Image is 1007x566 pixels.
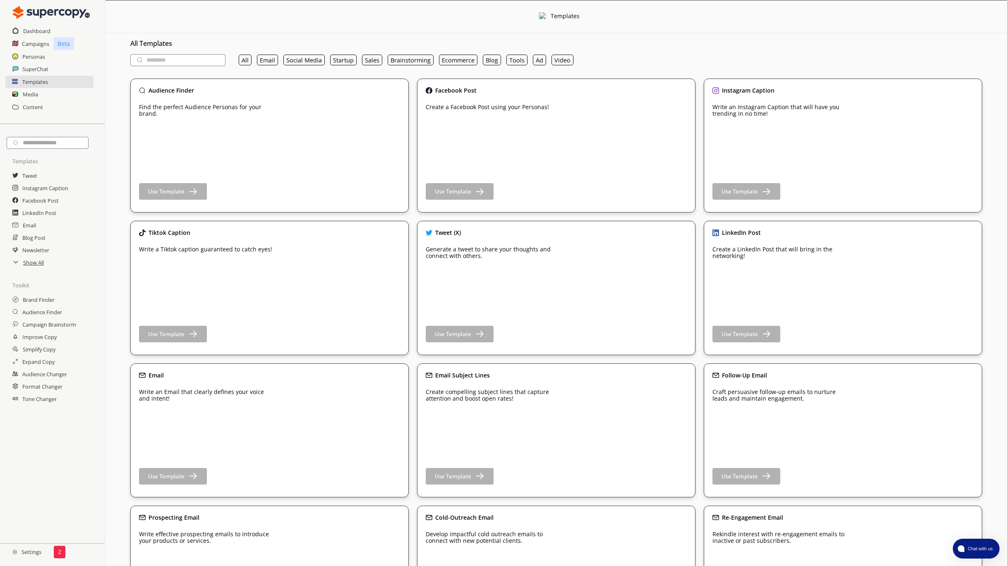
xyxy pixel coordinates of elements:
button: atlas-launcher [953,539,1000,559]
b: Use Template [148,330,185,338]
b: Use Template [148,473,185,480]
img: Close [426,229,432,236]
p: Create compelling subject lines that capture attention and boost open rates! [426,389,562,402]
b: Use Template [722,473,758,480]
button: Use Template [712,326,780,342]
p: Rekindle interest with re-engagement emails to inactive or past subscribers. [712,531,849,544]
b: Cold-Outreach Email [435,513,494,521]
h2: Simplify Copy [23,343,55,356]
button: Brainstorming [388,55,434,65]
button: Ecommerce [439,55,477,65]
p: Write effective prospecting emails to introduce your products or services. [139,531,276,544]
p: Create a Facebook Post using your Personas! [426,104,549,110]
b: Use Template [148,188,185,195]
a: Audience Changer [22,368,67,380]
a: Campaigns [22,38,49,50]
a: Expand Copy [22,356,55,368]
a: LinkedIn Post [22,207,56,219]
a: Media [23,88,38,100]
a: Audience Finder [22,306,62,318]
a: SuperChat [22,63,48,75]
img: Close [426,87,432,94]
b: Use Template [435,473,471,480]
a: Show All [23,256,44,269]
b: Use Template [435,330,471,338]
img: Close [12,549,17,554]
button: Ad [533,55,546,65]
img: Close [539,12,547,20]
img: Close [139,372,146,379]
p: 2 [58,549,61,555]
p: Write an Instagram Caption that will have you trending in no time! [712,104,849,117]
b: Tweet (X) [435,229,461,236]
a: Newsletter [22,244,49,256]
button: Use Template [426,183,494,200]
button: Blog [483,55,501,65]
button: Use Template [139,468,207,485]
p: Write an Email that clearly defines your voice and intent! [139,389,276,402]
button: Video [551,55,573,65]
a: Templates [22,76,48,88]
p: Beta [53,37,74,50]
b: Facebook Post [435,86,477,94]
button: Tools [506,55,527,65]
h3: All Templates [130,37,982,50]
img: Close [139,87,146,94]
a: Dashboard [23,25,50,37]
p: Craft persuasive follow-up emails to nurture leads and maintain engagement. [712,389,849,402]
b: Instagram Caption [722,86,774,94]
h2: Tweet [22,170,37,182]
button: All [239,55,252,65]
span: Chat with us [964,545,995,552]
h2: Tone Changer [22,393,57,405]
img: Close [712,514,719,521]
h2: Personas [22,50,45,63]
p: Find the perfect Audience Personas for your brand. [139,104,276,117]
img: Close [139,229,146,236]
a: Blog Post [22,232,46,244]
b: Re-Engagement Email [722,513,783,521]
a: Campaign Brainstorm [22,318,76,331]
b: Email Subject Lines [435,371,490,379]
img: Close [712,87,719,94]
img: Close [139,514,146,521]
b: Use Template [435,188,471,195]
b: Follow-Up Email [722,371,767,379]
a: Instagram Caption [22,182,68,194]
a: Improve Copy [22,331,57,343]
a: Facebook Post [22,194,59,207]
button: Use Template [426,468,494,485]
button: Use Template [139,183,207,200]
img: Close [12,4,90,21]
img: Close [712,229,719,236]
b: LinkedIn Post [722,229,761,236]
button: Startup [330,55,357,65]
button: Use Template [712,468,780,485]
a: Content [23,101,43,113]
p: Develop impactful cold outreach emails to connect with new potential clients. [426,531,562,544]
img: Close [712,372,719,379]
p: Generate a tweet to share your thoughts and connect with others. [426,246,562,259]
b: Use Template [722,330,758,338]
b: Prospecting Email [149,513,199,521]
b: Tiktok Caption [149,229,190,236]
a: Email [23,219,36,232]
img: Close [426,372,432,379]
a: Format Changer [22,380,62,393]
